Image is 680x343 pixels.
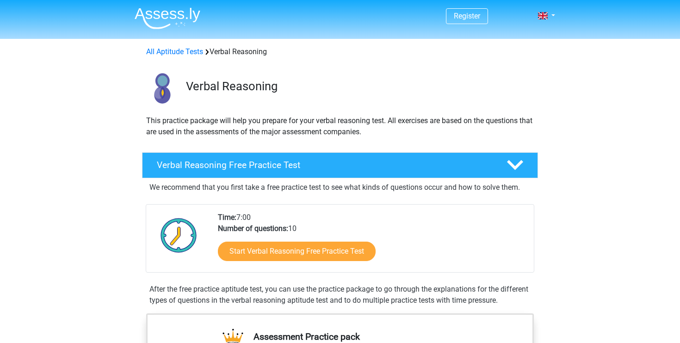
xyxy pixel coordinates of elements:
[157,160,492,170] h4: Verbal Reasoning Free Practice Test
[146,115,534,137] p: This practice package will help you prepare for your verbal reasoning test. All exercises are bas...
[135,7,200,29] img: Assessly
[186,79,531,94] h3: Verbal Reasoning
[211,212,533,272] div: 7:00 10
[142,69,182,108] img: verbal reasoning
[142,46,538,57] div: Verbal Reasoning
[146,47,203,56] a: All Aptitude Tests
[218,242,376,261] a: Start Verbal Reasoning Free Practice Test
[155,212,202,258] img: Clock
[146,284,534,306] div: After the free practice aptitude test, you can use the practice package to go through the explana...
[149,182,531,193] p: We recommend that you first take a free practice test to see what kinds of questions occur and ho...
[218,224,288,233] b: Number of questions:
[454,12,480,20] a: Register
[138,152,542,178] a: Verbal Reasoning Free Practice Test
[218,213,236,222] b: Time:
